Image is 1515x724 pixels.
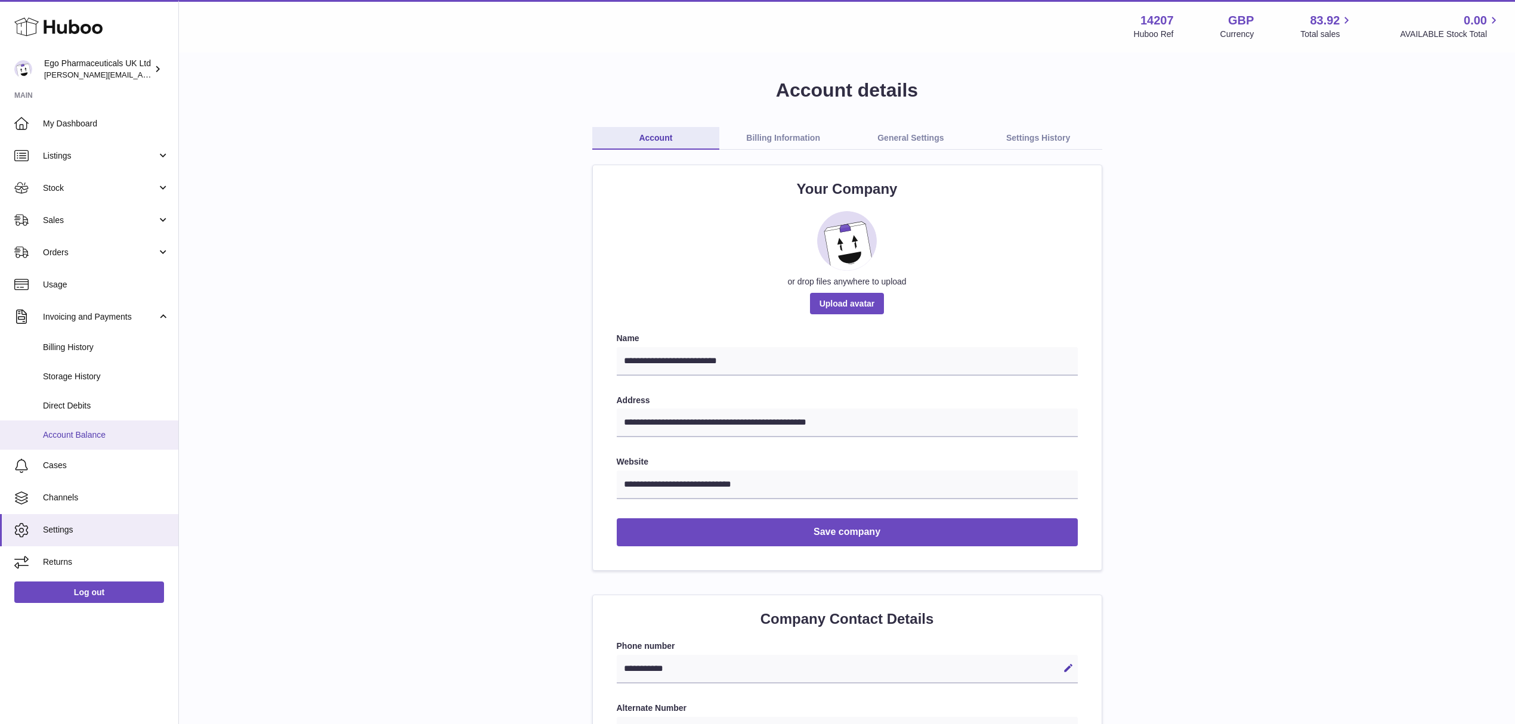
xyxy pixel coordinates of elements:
img: Tihomir.simeonov@egopharm.com [14,60,32,78]
label: Website [617,456,1078,468]
div: or drop files anywhere to upload [617,276,1078,287]
span: Invoicing and Payments [43,311,157,323]
span: AVAILABLE Stock Total [1400,29,1501,40]
a: Log out [14,581,164,603]
a: Settings History [975,127,1102,150]
h2: Your Company [617,180,1078,199]
div: Ego Pharmaceuticals UK Ltd [44,58,151,81]
a: Account [592,127,720,150]
span: Listings [43,150,157,162]
label: Address [617,395,1078,406]
label: Name [617,333,1078,344]
span: Account Balance [43,429,169,441]
span: Storage History [43,371,169,382]
label: Alternate Number [617,703,1078,714]
span: [PERSON_NAME][EMAIL_ADDRESS][PERSON_NAME][DOMAIN_NAME] [44,70,303,79]
img: placeholder_image.svg [817,211,877,271]
span: Settings [43,524,169,536]
span: 83.92 [1310,13,1340,29]
span: Direct Debits [43,400,169,411]
label: Phone number [617,641,1078,652]
div: Currency [1220,29,1254,40]
strong: 14207 [1140,13,1174,29]
div: Huboo Ref [1134,29,1174,40]
h1: Account details [198,78,1496,103]
span: My Dashboard [43,118,169,129]
span: 0.00 [1464,13,1487,29]
span: Billing History [43,342,169,353]
a: 0.00 AVAILABLE Stock Total [1400,13,1501,40]
span: Stock [43,182,157,194]
h2: Company Contact Details [617,609,1078,629]
span: Returns [43,556,169,568]
span: Orders [43,247,157,258]
button: Save company [617,518,1078,546]
span: Sales [43,215,157,226]
strong: GBP [1228,13,1254,29]
span: Channels [43,492,169,503]
span: Cases [43,460,169,471]
a: 83.92 Total sales [1300,13,1353,40]
span: Usage [43,279,169,290]
a: Billing Information [719,127,847,150]
span: Total sales [1300,29,1353,40]
a: General Settings [847,127,975,150]
span: Upload avatar [810,293,885,314]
